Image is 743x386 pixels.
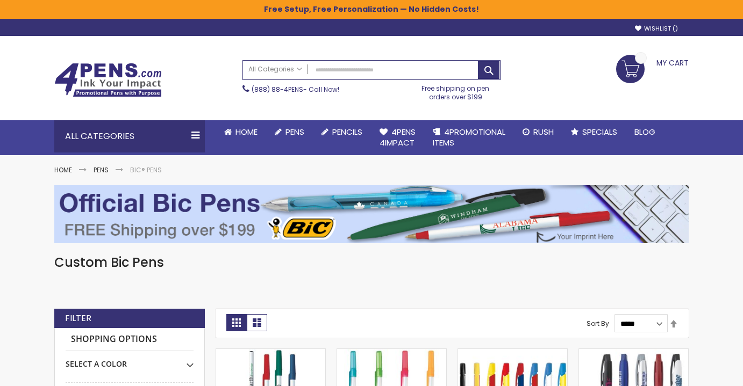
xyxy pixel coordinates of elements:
[216,348,325,358] a: BIC® Ecolutions® Round Stic® Pen
[433,126,505,148] span: 4PROMOTIONAL ITEMS
[235,126,258,137] span: Home
[66,351,194,369] div: Select A Color
[634,126,655,137] span: Blog
[248,65,302,74] span: All Categories
[54,165,72,174] a: Home
[635,25,678,33] a: Wishlist
[313,120,371,144] a: Pencils
[424,120,514,155] a: 4PROMOTIONALITEMS
[66,328,194,351] strong: Shopping Options
[332,126,362,137] span: Pencils
[380,126,416,148] span: 4Pens 4impact
[54,120,205,152] div: All Categories
[533,126,554,137] span: Rush
[252,85,303,94] a: (888) 88-4PENS
[579,348,688,358] a: Souvenir® Lyric Pen
[65,312,91,324] strong: Filter
[130,165,162,174] strong: BIC® Pens
[226,314,247,331] strong: Grid
[371,120,424,155] a: 4Pens4impact
[626,120,664,144] a: Blog
[562,120,626,144] a: Specials
[243,61,308,78] a: All Categories
[54,254,689,271] h1: Custom Bic Pens
[54,185,689,243] img: BIC® Pens
[285,126,304,137] span: Pens
[514,120,562,144] a: Rush
[266,120,313,144] a: Pens
[582,126,617,137] span: Specials
[458,348,567,358] a: BIC® Media Clic™ Pen
[216,120,266,144] a: Home
[411,80,501,101] div: Free shipping on pen orders over $199
[337,348,446,358] a: BIC® Round Stic Ice Pen
[587,319,609,328] label: Sort By
[54,63,162,97] img: 4Pens Custom Pens and Promotional Products
[252,85,339,94] span: - Call Now!
[94,165,109,174] a: Pens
